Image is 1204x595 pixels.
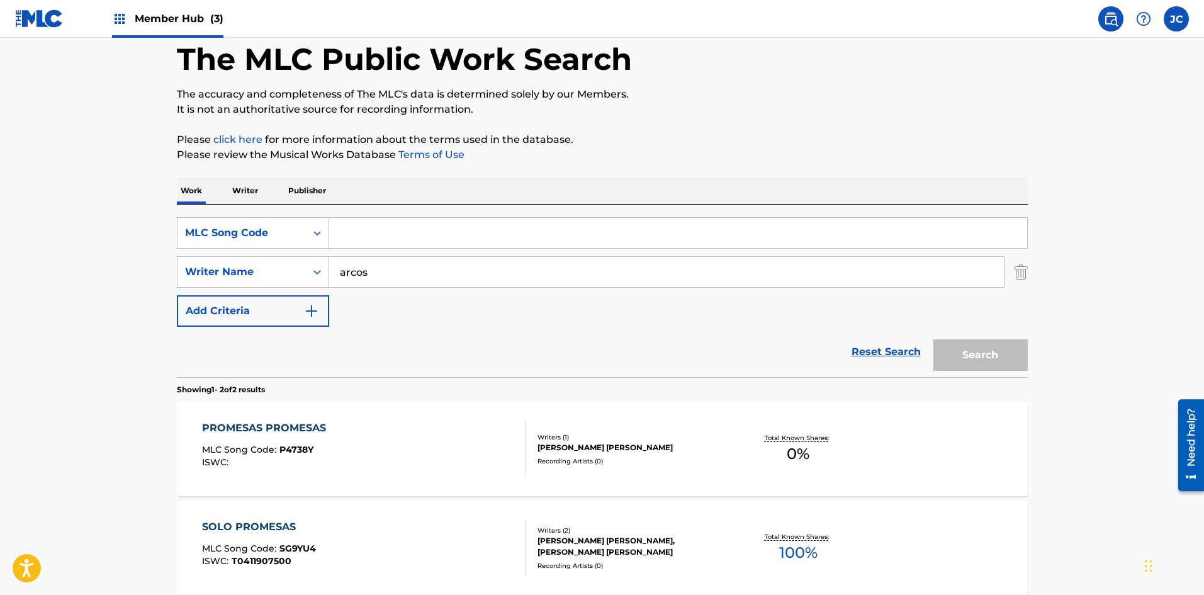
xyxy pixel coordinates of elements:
[177,102,1028,117] p: It is not an authoritative source for recording information.
[765,532,832,541] p: Total Known Shares:
[1098,6,1123,31] a: Public Search
[304,303,319,319] img: 9d2ae6d4665cec9f34b9.svg
[279,444,313,455] span: P4738Y
[1141,535,1204,595] iframe: Chat Widget
[177,501,1028,595] a: SOLO PROMESASMLC Song Code:SG9YU4ISWC:T0411907500Writers (2)[PERSON_NAME] [PERSON_NAME], [PERSON_...
[1103,11,1118,26] img: search
[1169,395,1204,496] iframe: Resource Center
[202,444,279,455] span: MLC Song Code :
[537,433,728,442] div: Writers ( 1 )
[202,543,279,554] span: MLC Song Code :
[177,132,1028,147] p: Please for more information about the terms used in the database.
[765,433,832,443] p: Total Known Shares:
[177,384,265,395] p: Showing 1 - 2 of 2 results
[15,9,64,28] img: MLC Logo
[537,535,728,558] div: [PERSON_NAME] [PERSON_NAME], [PERSON_NAME] [PERSON_NAME]
[202,555,232,567] span: ISWC :
[232,555,291,567] span: T0411907500
[112,11,127,26] img: Top Rightsholders
[1145,547,1152,585] div: Arrastrar
[537,456,728,466] div: Recording Artists ( 0 )
[845,338,927,366] a: Reset Search
[537,442,728,453] div: [PERSON_NAME] [PERSON_NAME]
[202,519,316,535] div: SOLO PROMESAS
[177,295,329,327] button: Add Criteria
[177,40,632,78] h1: The MLC Public Work Search
[213,133,262,145] a: click here
[279,543,316,554] span: SG9YU4
[1141,535,1204,595] div: Widget de chat
[1136,11,1151,26] img: help
[202,421,332,436] div: PROMESAS PROMESAS
[284,178,330,204] p: Publisher
[537,561,728,570] div: Recording Artists ( 0 )
[135,11,223,26] span: Member Hub
[787,443,809,465] span: 0 %
[202,456,232,468] span: ISWC :
[185,264,298,280] div: Writer Name
[177,402,1028,496] a: PROMESAS PROMESASMLC Song Code:P4738YISWC:Writers (1)[PERSON_NAME] [PERSON_NAME]Recording Artists...
[177,147,1028,162] p: Please review the Musical Works Database
[1164,6,1189,31] div: User Menu
[1014,256,1028,288] img: Delete Criterion
[1131,6,1156,31] div: Help
[396,149,464,161] a: Terms of Use
[537,526,728,535] div: Writers ( 2 )
[177,178,206,204] p: Work
[177,87,1028,102] p: The accuracy and completeness of The MLC's data is determined solely by our Members.
[210,13,223,25] span: (3)
[779,541,818,564] span: 100 %
[177,217,1028,377] form: Search Form
[185,225,298,241] div: MLC Song Code
[228,178,262,204] p: Writer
